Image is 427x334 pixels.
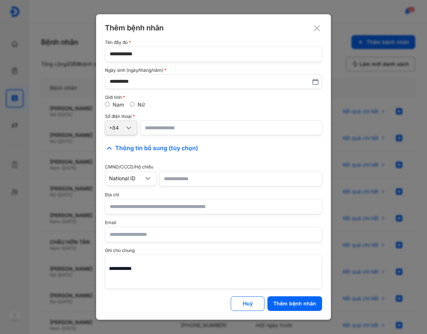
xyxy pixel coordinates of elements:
[113,101,124,108] label: Nam
[109,175,143,182] div: National ID
[273,300,316,307] div: Thêm bệnh nhân
[105,95,322,100] div: Giới tính
[138,101,145,108] label: Nữ
[105,40,322,45] div: Tên đầy đủ
[105,23,322,33] div: Thêm bệnh nhân
[109,125,124,131] div: +84
[267,296,322,311] button: Thêm bệnh nhân
[105,164,322,170] div: CMND/CCCD/Hộ chiếu
[105,220,322,225] div: Email
[105,114,322,119] div: Số điện thoại
[231,296,264,311] button: Huỷ
[105,192,322,197] div: Địa chỉ
[105,68,322,73] div: Ngày sinh (ngày/tháng/năm)
[115,144,198,153] span: Thông tin bổ sung (tùy chọn)
[105,248,322,253] div: Ghi chú chung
